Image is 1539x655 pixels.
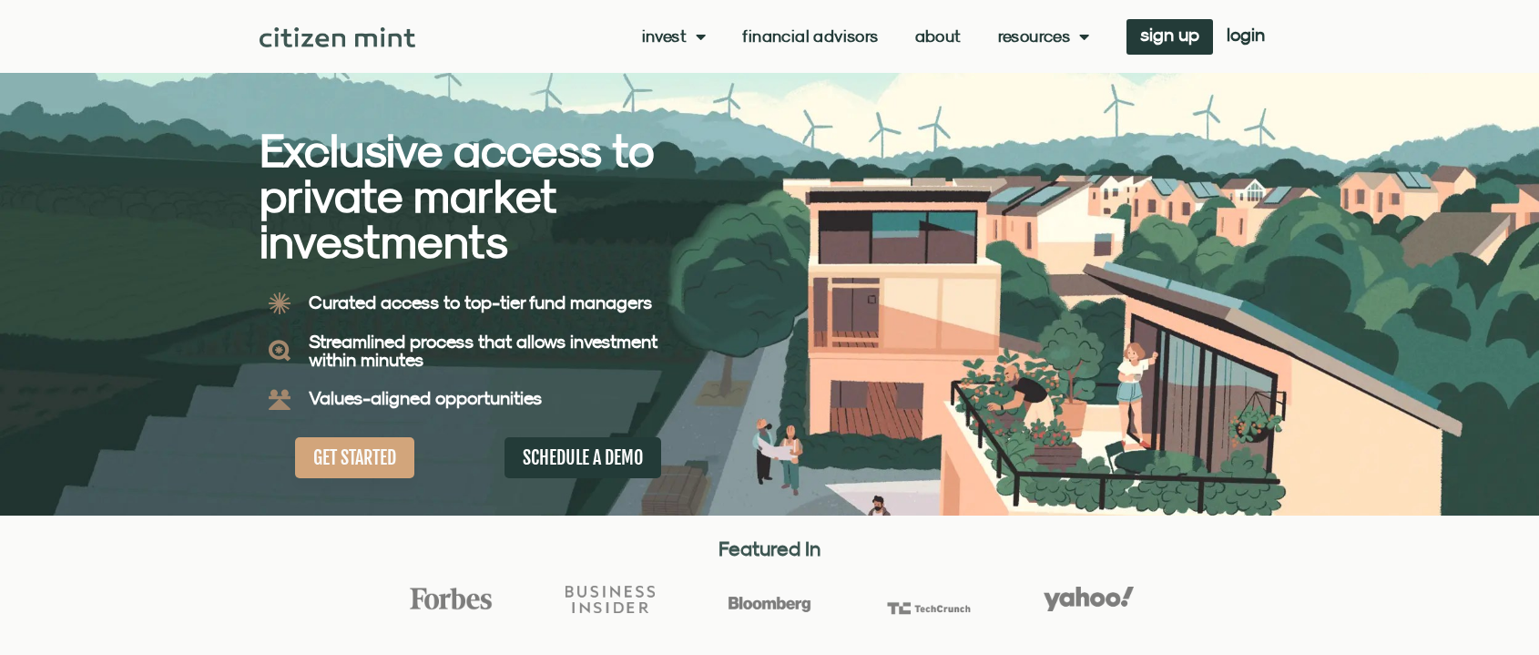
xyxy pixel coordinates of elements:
[742,27,878,46] a: Financial Advisors
[523,446,643,469] span: SCHEDULE A DEMO
[719,537,820,560] strong: Featured In
[915,27,962,46] a: About
[642,27,707,46] a: Invest
[1140,28,1199,41] span: sign up
[1126,19,1213,55] a: sign up
[406,587,495,610] img: Forbes Logo
[309,331,657,370] b: Streamlined process that allows investment within minutes
[1213,19,1279,55] a: login
[1227,28,1265,41] span: login
[309,387,542,408] b: Values-aligned opportunities
[309,292,652,312] b: Curated access to top-tier fund managers
[642,27,1090,46] nav: Menu
[313,446,396,469] span: GET STARTED
[505,437,661,478] a: SCHEDULE A DEMO
[260,27,415,47] img: Citizen Mint
[998,27,1090,46] a: Resources
[295,437,414,478] a: GET STARTED
[260,128,706,264] h2: Exclusive access to private market investments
